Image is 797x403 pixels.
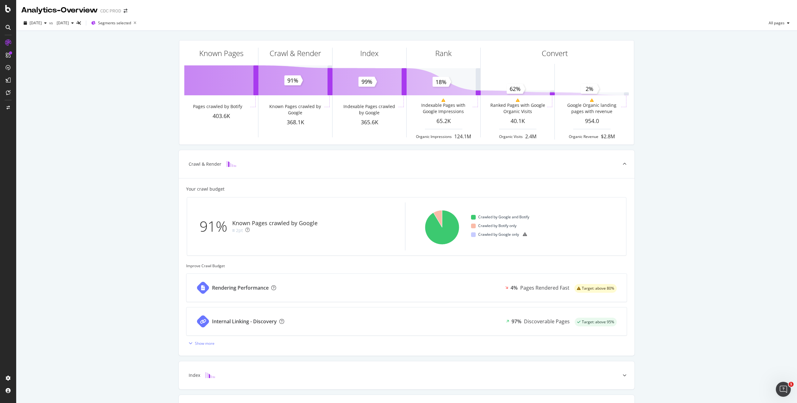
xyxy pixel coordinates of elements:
[415,102,471,115] div: Indexable Pages with Google Impressions
[205,372,215,378] img: block-icon
[186,273,627,302] a: Rendering Performance4%Pages Rendered Fastwarning label
[124,9,127,13] div: arrow-right-arrow-left
[511,284,518,292] div: 4%
[574,284,617,293] div: warning label
[776,382,791,397] iframe: Intercom live chat
[199,48,243,59] div: Known Pages
[478,231,519,238] span: Crawled by Google only
[98,20,131,26] span: Segments selected
[454,133,471,140] div: 124.1M
[232,219,318,227] div: Known Pages crawled by Google
[186,186,224,192] div: Your crawl budget
[186,338,215,348] button: Show more
[54,18,76,28] button: [DATE]
[186,263,627,268] div: Improve Crawl Budget
[478,222,516,230] span: Crawled by Botify only
[236,227,243,234] div: 2pt
[341,103,397,116] div: Indexable Pages crawled by Google
[360,48,379,59] div: Index
[54,20,69,26] span: 2025 Aug. 8th
[49,20,54,26] span: vs
[416,134,452,139] div: Organic Impressions
[520,284,569,292] div: Pages Rendered Fast
[258,118,332,126] div: 368.1K
[332,118,406,126] div: 365.6K
[232,230,235,231] img: Equal
[189,372,200,378] div: Index
[766,20,785,26] span: All pages
[193,103,242,110] div: Pages crawled by Botify
[186,307,627,336] a: Internal Linking - Discovery97%Discoverable Pagessuccess label
[21,18,49,28] button: [DATE]
[766,18,792,28] button: All pages
[184,112,258,120] div: 403.6K
[100,8,121,14] div: CDC PROD
[512,318,521,325] div: 97%
[435,48,452,59] div: Rank
[478,213,529,221] span: Crawled by Google and Botify
[21,5,98,16] div: Analytics - Overview
[407,117,480,125] div: 65.2K
[212,318,277,325] div: Internal Linking - Discovery
[226,161,236,167] img: block-icon
[582,320,614,324] span: Target: above 95%
[423,202,461,250] svg: A chart.
[582,287,614,290] span: Target: above 80%
[195,341,215,346] div: Show more
[30,20,42,26] span: 2025 Sep. 12th
[270,48,321,59] div: Crawl & Render
[524,318,570,325] div: Discoverable Pages
[89,18,139,28] button: Segments selected
[789,382,794,387] span: 1
[200,216,232,237] div: 91%
[267,103,323,116] div: Known Pages crawled by Google
[189,161,221,167] div: Crawl & Render
[212,284,269,292] div: Rendering Performance
[575,318,617,326] div: success label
